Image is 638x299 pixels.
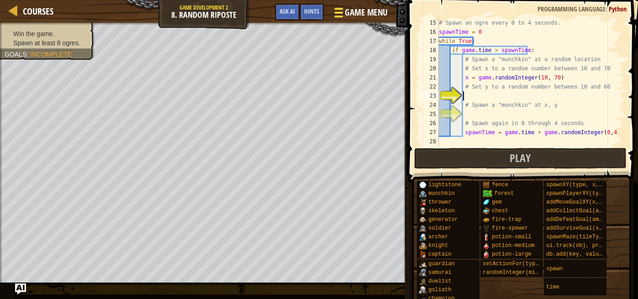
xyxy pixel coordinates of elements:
li: Win the game. [5,29,88,38]
button: Game Menu [327,3,393,26]
span: Programming language [538,5,606,13]
span: soldier [428,225,451,231]
img: portrait.png [419,207,427,215]
span: Python [609,5,627,13]
span: Game Menu [345,6,387,19]
span: Play [510,151,531,165]
div: 16 [421,27,439,37]
img: portrait.png [419,216,427,223]
span: generator [428,216,458,223]
span: chest [492,208,508,214]
span: samurai [428,269,451,276]
button: Ask AI [15,283,26,294]
img: portrait.png [483,216,490,223]
img: portrait.png [419,225,427,232]
img: portrait.png [483,181,490,189]
img: trees_1.png [483,190,492,197]
span: : [606,5,609,13]
span: thrower [428,199,451,205]
span: captain [428,251,451,257]
span: Incomplete [30,51,72,58]
span: ui.track(obj, prop) [546,242,609,249]
span: lightstone [428,182,461,188]
div: 28 [421,137,439,146]
span: addSurviveGoal(seconds) [546,225,622,231]
span: gem [492,199,502,205]
span: time [546,284,559,290]
div: 15 [421,18,439,27]
span: fire-spewer [492,225,528,231]
span: Spawn at least 8 ogres. [13,39,80,47]
img: portrait.png [419,260,427,268]
span: munchkin [428,190,455,197]
span: goliath [428,287,451,293]
img: portrait.png [419,190,427,197]
span: : [26,51,30,58]
a: Courses [18,5,53,17]
span: forest [494,190,514,197]
div: 18 [421,46,439,55]
img: portrait.png [419,286,427,294]
img: portrait.png [483,225,490,232]
span: fire-trap [492,216,522,223]
img: portrait.png [483,207,490,215]
div: 20 [421,64,439,73]
img: portrait.png [483,251,490,258]
div: 27 [421,128,439,137]
img: portrait.png [419,242,427,249]
span: potion-small [492,234,531,240]
span: db.add(key, value) [546,251,606,257]
div: 23 [421,91,439,100]
span: randomInteger(min, max) [483,269,559,276]
img: portrait.png [419,233,427,241]
span: addCollectGoal(amount) [546,208,618,214]
li: Spawn at least 8 ogres. [5,38,88,47]
span: potion-large [492,251,531,257]
span: archer [428,234,448,240]
span: Win the game. [13,30,54,37]
span: spawn [546,266,563,272]
div: 21 [421,73,439,82]
span: Ask AI [279,7,295,16]
button: Ask AI [275,4,300,21]
span: guardian [428,261,455,267]
span: skeleton [428,208,455,214]
span: Courses [23,5,53,17]
span: Goals [5,51,26,58]
img: portrait.png [419,199,427,206]
img: portrait.png [483,242,490,249]
span: spawnPlayerXY(type, x, y) [546,190,628,197]
span: setActionFor(type, event, handler) [483,261,595,267]
img: portrait.png [483,199,490,206]
span: spawnXY(type, x, y) [546,182,609,188]
span: addDefeatGoal(amount) [546,216,615,223]
span: addMoveGoalXY(x, y) [546,199,609,205]
span: fence [492,182,508,188]
span: knight [428,242,448,249]
img: portrait.png [419,181,427,189]
button: Play [414,148,627,169]
span: potion-medium [492,242,535,249]
img: portrait.png [483,233,490,241]
div: 26 [421,119,439,128]
div: 17 [421,37,439,46]
div: 24 [421,100,439,110]
img: portrait.png [419,278,427,285]
img: portrait.png [419,269,427,276]
div: 22 [421,82,439,91]
img: portrait.png [419,251,427,258]
span: duelist [428,278,451,284]
span: spawnMaze(tileType, seed) [546,234,628,240]
div: 25 [421,110,439,119]
span: Hints [304,7,319,16]
div: 19 [421,55,439,64]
